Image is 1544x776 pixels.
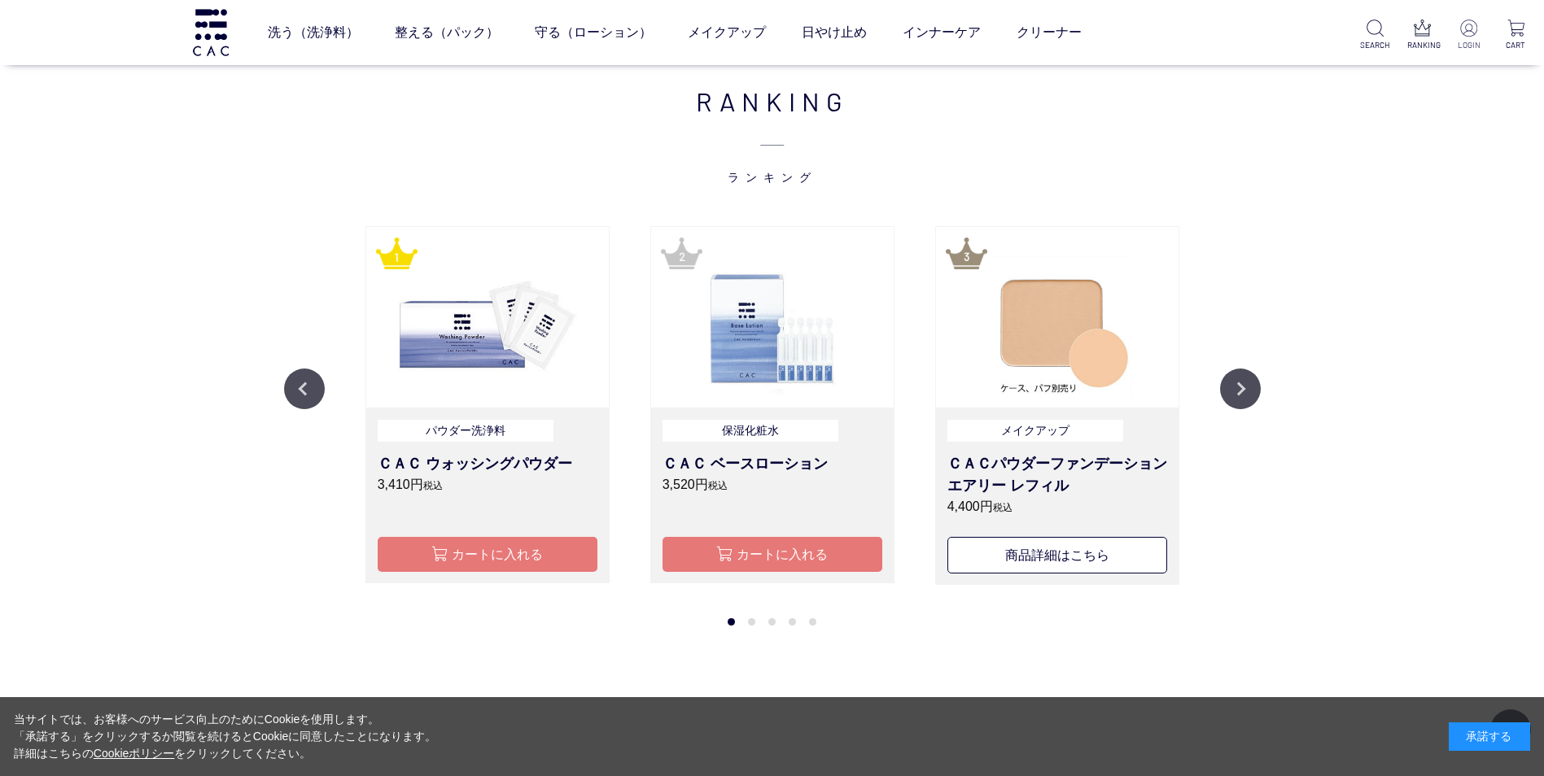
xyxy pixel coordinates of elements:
[1360,20,1390,51] a: SEARCH
[947,537,1167,573] button: 商品詳細はこちら
[1360,39,1390,51] p: SEARCH
[748,618,755,626] button: 2 of 2
[936,227,1179,408] img: ＣＡＣパウダーファンデーション エアリー レフィル
[268,10,359,55] a: 洗う（洗浄料）
[809,618,816,626] button: 5 of 2
[947,497,1167,517] p: 4,400円
[378,453,597,475] h3: ＣＡＣ ウォッシングパウダー
[284,120,1261,185] span: ランキング
[708,480,728,491] span: 税込
[1407,39,1437,51] p: RANKING
[663,475,882,495] p: 3,520円
[378,475,597,495] p: 3,410円
[378,420,597,517] a: パウダー洗浄料 ＣＡＣ ウォッシングパウダー 3,410円税込
[1220,368,1261,409] button: Next
[947,453,1167,497] h3: ＣＡＣパウダーファンデーション エアリー レフィル
[663,420,882,517] a: 保湿化粧水 ＣＡＣ ベースローション 3,520円税込
[663,453,882,475] h3: ＣＡＣ ベースローション
[378,420,553,442] p: パウダー洗浄料
[789,618,796,626] button: 4 of 2
[1407,20,1437,51] a: RANKING
[366,227,609,408] img: ＣＡＣウォッシングパウダー
[688,10,766,55] a: メイクアップ
[663,537,882,572] button: カートに入れる
[947,420,1167,517] a: メイクアップ ＣＡＣパウダーファンデーション エアリー レフィル 4,400円税込
[1501,39,1531,51] p: CART
[728,618,735,626] button: 1 of 2
[947,420,1123,442] p: メイクアップ
[802,10,867,55] a: 日やけ止め
[1501,20,1531,51] a: CART
[94,747,175,760] a: Cookieポリシー
[993,502,1013,513] span: 税込
[423,480,443,491] span: 税込
[1449,722,1530,751] div: 承諾する
[651,227,894,408] img: ＣＡＣ ベースローション
[535,10,652,55] a: 守る（ローション）
[903,10,981,55] a: インナーケア
[378,537,597,572] button: カートに入れる
[395,10,499,55] a: 整える（パック）
[190,9,231,55] img: logo
[768,618,776,626] button: 3 of 2
[663,420,838,442] p: 保湿化粧水
[284,81,1261,185] h2: RANKING
[1017,10,1082,55] a: クリーナー
[1454,20,1484,51] a: LOGIN
[284,368,325,409] button: Previous
[14,711,437,762] div: 当サイトでは、お客様へのサービス向上のためにCookieを使用します。 「承諾する」をクリックするか閲覧を続けるとCookieに同意したことになります。 詳細はこちらの をクリックしてください。
[1454,39,1484,51] p: LOGIN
